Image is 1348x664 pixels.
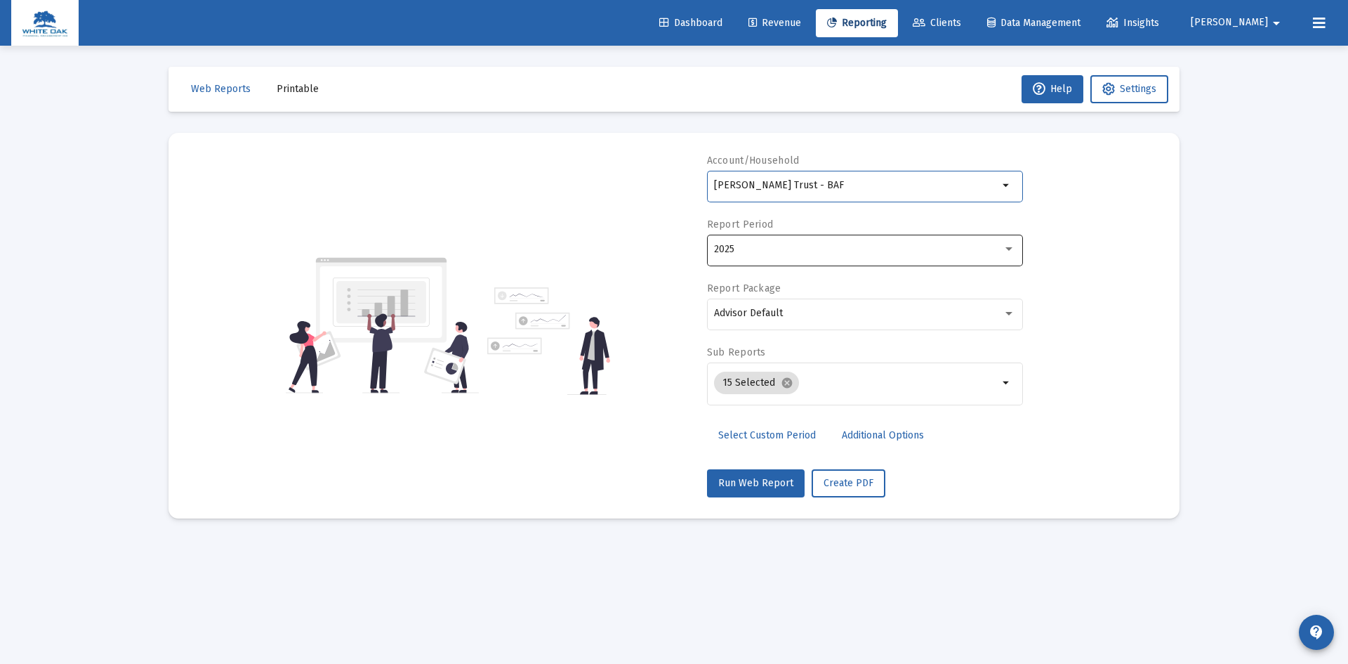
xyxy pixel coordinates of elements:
button: Settings [1090,75,1168,103]
span: [PERSON_NAME] [1191,17,1268,29]
span: Data Management [987,17,1081,29]
span: Reporting [827,17,887,29]
label: Sub Reports [707,346,766,358]
span: Revenue [748,17,801,29]
span: Run Web Report [718,477,793,489]
span: Additional Options [842,429,924,441]
label: Account/Household [707,155,800,167]
span: Insights [1106,17,1159,29]
span: Dashboard [659,17,722,29]
a: Dashboard [648,9,734,37]
span: 2025 [714,243,734,255]
img: reporting-alt [487,287,610,395]
a: Revenue [737,9,812,37]
a: Insights [1095,9,1170,37]
button: Run Web Report [707,469,805,497]
span: Create PDF [824,477,873,489]
button: Create PDF [812,469,885,497]
input: Search or select an account or household [714,180,998,191]
label: Report Package [707,282,781,294]
img: reporting [286,256,479,395]
span: Printable [277,83,319,95]
mat-icon: arrow_drop_down [998,177,1015,194]
a: Clients [901,9,972,37]
mat-chip: 15 Selected [714,372,799,394]
label: Report Period [707,219,774,230]
button: Web Reports [180,75,262,103]
mat-icon: cancel [781,377,793,389]
button: Printable [265,75,330,103]
mat-icon: arrow_drop_down [998,375,1015,391]
button: [PERSON_NAME] [1174,8,1302,37]
span: Advisor Default [714,307,783,319]
button: Help [1022,75,1083,103]
img: Dashboard [22,9,68,37]
a: Reporting [816,9,898,37]
mat-icon: contact_support [1308,624,1325,641]
span: Select Custom Period [718,429,816,441]
span: Web Reports [191,83,251,95]
span: Settings [1120,83,1156,95]
span: Clients [913,17,961,29]
span: Help [1033,83,1072,95]
mat-icon: arrow_drop_down [1268,9,1285,37]
mat-chip-list: Selection [714,369,998,397]
a: Data Management [976,9,1092,37]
